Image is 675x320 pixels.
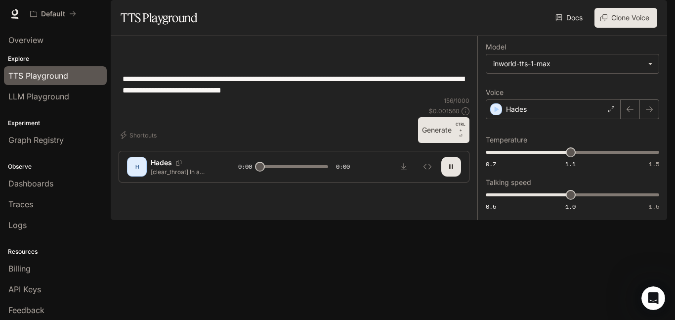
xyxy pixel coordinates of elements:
button: Inspect [418,157,437,177]
p: Default [41,10,65,18]
p: ⏎ [456,121,465,139]
p: Temperature [486,137,527,143]
div: H [129,159,145,175]
p: CTRL + [456,121,465,133]
button: GenerateCTRL +⏎ [418,117,469,143]
span: 0.7 [486,160,496,168]
button: Shortcuts [119,127,161,143]
span: 0.5 [486,202,496,211]
button: Download audio [394,157,414,177]
button: Copy Voice ID [172,160,186,166]
iframe: Intercom live chat [641,286,665,310]
button: All workspaces [26,4,81,24]
a: Docs [553,8,587,28]
div: inworld-tts-1-max [493,59,643,69]
span: 0:00 [238,162,252,172]
h1: TTS Playground [121,8,197,28]
button: Clone Voice [594,8,657,28]
p: [clear_throat] In a realm where magic flows like rivers and dragons soar through crimson skies, a... [151,168,214,176]
span: 1.0 [565,202,576,211]
span: 1.5 [649,202,659,211]
p: Hades [151,158,172,168]
p: Hades [506,104,527,114]
span: 1.1 [565,160,576,168]
p: Model [486,44,506,50]
p: Voice [486,89,504,96]
div: inworld-tts-1-max [486,54,659,73]
p: 156 / 1000 [444,96,469,105]
span: 1.5 [649,160,659,168]
p: $ 0.001560 [429,107,460,115]
p: Talking speed [486,179,531,186]
span: 0:00 [336,162,350,172]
